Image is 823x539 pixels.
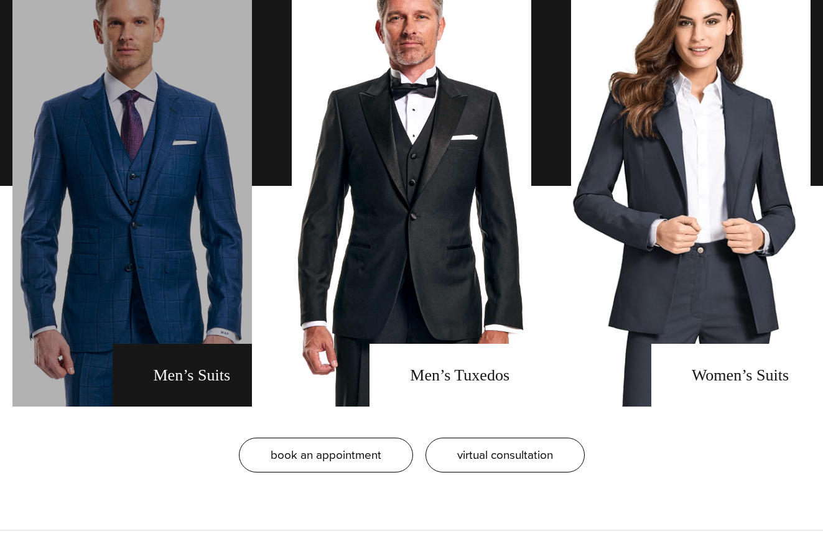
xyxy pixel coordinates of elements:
span: virtual consultation [457,446,553,464]
span: Help [28,9,53,20]
span: book an appointment [271,446,381,464]
a: virtual consultation [425,438,585,472]
a: book an appointment [239,438,413,472]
